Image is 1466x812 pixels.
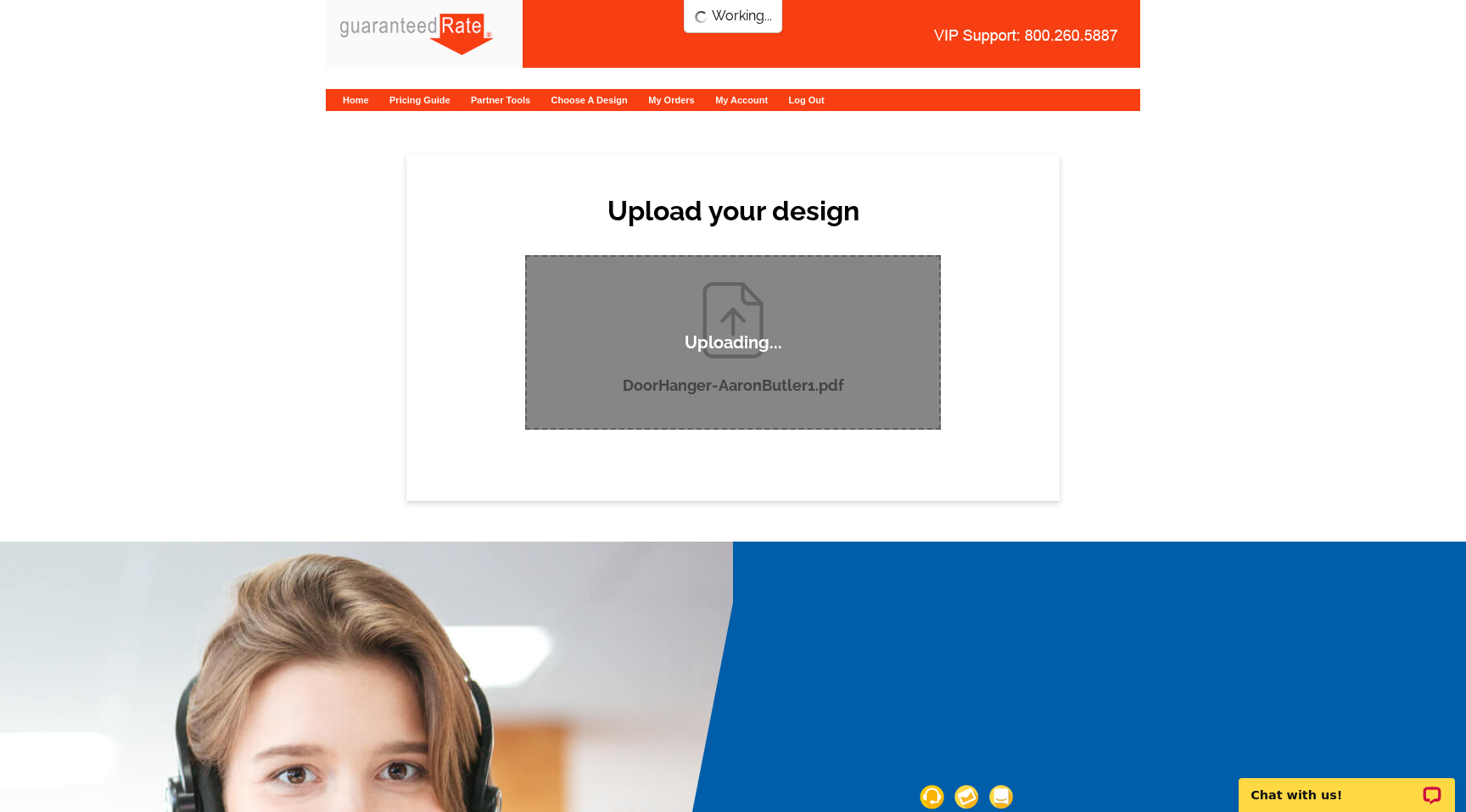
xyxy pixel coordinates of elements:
[648,95,694,105] a: My Orders
[343,95,369,105] a: Home
[715,95,768,105] a: My Account
[685,332,782,353] p: Uploading...
[695,10,708,24] img: loading...
[389,95,450,105] a: Pricing Guide
[920,785,943,809] img: support-img-1.png
[508,195,958,227] h2: Upload your design
[954,785,978,809] img: support-img-2.png
[789,95,825,105] a: Log Out
[1228,759,1466,812] iframe: LiveChat chat widget
[551,95,628,105] a: Choose A Design
[989,785,1013,809] img: support-img-3_1.png
[471,95,530,105] a: Partner Tools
